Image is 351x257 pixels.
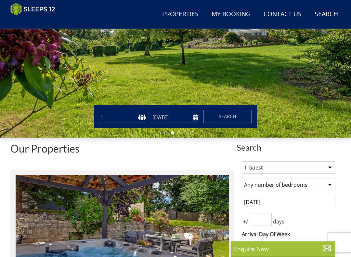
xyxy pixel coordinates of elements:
input: Arrival Date [242,196,335,208]
span: Search [237,143,341,152]
a: Search [312,7,341,22]
input: Arrival Date [151,112,198,123]
img: Sleeps 12 [10,3,55,16]
a: Properties [160,7,201,22]
label: Arrival Day Of Week [242,230,335,238]
span: days [272,218,286,225]
h1: Our Properties [10,143,234,154]
a: My Booking [209,7,253,22]
div: Combobox [242,240,335,250]
p: Enquire Now [234,245,331,253]
button: Search [203,110,252,123]
iframe: Customer reviews powered by Trustpilot [7,20,75,25]
span: +/- [242,218,251,225]
span: Search [219,113,236,119]
a: Contact Us [261,7,304,22]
